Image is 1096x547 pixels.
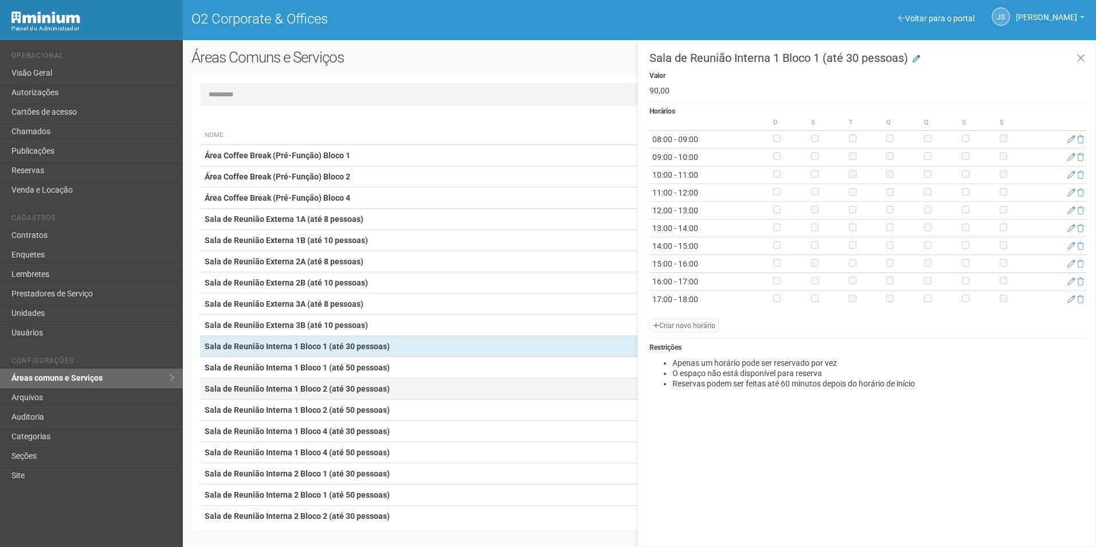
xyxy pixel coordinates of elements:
[11,357,174,369] li: Configurações
[672,378,1087,389] li: Reservas podem ser feitas até 60 minutos depois do horário de início
[205,214,363,224] strong: Sala de Reunião Externa 1A (até 8 pessoas)
[205,511,390,521] strong: Sala de Reunião Interna 2 Bloco 2 (até 30 pessoas)
[205,151,350,160] strong: Área Coffee Break (Pré-Função) Bloco 1
[1077,277,1084,286] a: Excluir horário
[883,115,921,131] th: Q
[846,115,884,131] th: T
[649,255,770,273] td: 15:00 - 16:00
[1067,295,1075,304] a: Editar horário
[205,405,390,415] strong: Sala de Reunião Interna 1 Bloco 2 (até 50 pessoas)
[191,11,631,26] h1: O2 Corporate & Offices
[649,220,770,237] td: 13:00 - 14:00
[1067,170,1075,179] a: Editar horário
[205,321,368,330] strong: Sala de Reunião Externa 3B (até 10 pessoas)
[649,273,770,291] td: 16:00 - 17:00
[1016,14,1085,24] a: [PERSON_NAME]
[672,358,1087,368] li: Apenas um horário pode ser reservado por vez
[1077,170,1084,179] a: Excluir horário
[205,193,350,202] strong: Área Coffee Break (Pré-Função) Bloco 4
[11,52,174,64] li: Operacional
[1077,259,1084,268] a: Excluir horário
[1067,277,1075,286] a: Editar horário
[205,236,368,245] strong: Sala de Reunião Externa 1B (até 10 pessoas)
[808,115,846,131] th: S
[205,257,363,266] strong: Sala de Reunião Externa 2A (até 8 pessoas)
[1077,153,1084,162] a: Excluir horário
[649,291,770,308] td: 17:00 - 18:00
[1077,295,1084,304] a: Excluir horário
[1067,241,1075,251] a: Editar horário
[1067,259,1075,268] a: Editar horário
[1077,206,1084,215] a: Excluir horário
[1067,206,1075,215] a: Editar horário
[1016,2,1077,22] span: Jeferson Souza
[649,131,770,149] td: 08:00 - 09:00
[1077,135,1084,144] a: Excluir horário
[200,126,827,145] th: Nome
[770,115,808,131] th: D
[992,7,1010,26] a: JS
[205,448,390,457] strong: Sala de Reunião Interna 1 Bloco 4 (até 50 pessoas)
[649,72,1087,80] h5: Valor
[191,49,555,66] h2: Áreas Comuns e Serviços
[649,319,719,332] a: Criar novo horário
[205,278,368,287] strong: Sala de Reunião Externa 2B (até 10 pessoas)
[11,214,174,226] li: Cadastros
[959,115,997,131] th: S
[649,85,1087,96] li: 90,00
[205,384,390,393] strong: Sala de Reunião Interna 1 Bloco 2 (até 30 pessoas)
[11,24,174,34] div: Painel do Administrador
[205,299,363,308] strong: Sala de Reunião Externa 3A (até 8 pessoas)
[649,237,770,255] td: 14:00 - 15:00
[1067,153,1075,162] a: Editar horário
[913,53,920,65] a: Modificar Área comum
[205,363,390,372] strong: Sala de Reunião Interna 1 Bloco 1 (até 50 pessoas)
[649,149,770,166] td: 09:00 - 10:00
[997,115,1035,131] th: S
[649,166,770,184] td: 10:00 - 11:00
[649,108,1087,115] h5: Horários
[649,52,1087,64] h3: Sala de Reunião Interna 1 Bloco 1 (até 30 pessoas)
[11,11,80,24] img: Minium
[649,344,1087,351] h5: Restrições
[649,184,770,202] td: 11:00 - 12:00
[672,368,1087,378] li: O espaço não está disponível para reserva
[1067,135,1075,144] a: Editar horário
[205,490,390,499] strong: Sala de Reunião Interna 2 Bloco 1 (até 50 pessoas)
[1077,188,1084,197] a: Excluir horário
[205,172,350,181] strong: Área Coffee Break (Pré-Função) Bloco 2
[1077,241,1084,251] a: Excluir horário
[1067,188,1075,197] a: Editar horário
[898,14,974,23] a: Voltar para o portal
[1077,224,1084,233] a: Excluir horário
[205,427,390,436] strong: Sala de Reunião Interna 1 Bloco 4 (até 30 pessoas)
[1067,224,1075,233] a: Editar horário
[921,115,959,131] th: Q
[649,202,770,220] td: 12:00 - 13:00
[205,342,390,351] strong: Sala de Reunião Interna 1 Bloco 1 (até 30 pessoas)
[205,469,390,478] strong: Sala de Reunião Interna 2 Bloco 1 (até 30 pessoas)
